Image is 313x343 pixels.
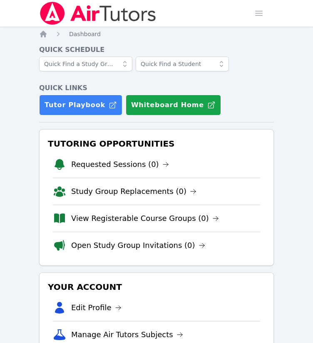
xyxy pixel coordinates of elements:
a: Edit Profile [71,302,122,314]
h4: Quick Schedule [39,45,274,55]
a: View Registerable Course Groups (0) [71,213,219,224]
button: Whiteboard Home [126,95,221,115]
h3: Tutoring Opportunities [46,136,267,151]
a: Dashboard [69,30,101,38]
a: Open Study Group Invitations (0) [71,240,205,251]
a: Manage Air Tutors Subjects [71,329,183,341]
img: Air Tutors [39,2,157,25]
h3: Your Account [46,279,267,294]
a: Requested Sessions (0) [71,159,169,170]
a: Tutor Playbook [39,95,122,115]
input: Quick Find a Study Group [39,56,132,71]
span: Dashboard [69,31,101,37]
a: Study Group Replacements (0) [71,186,196,197]
input: Quick Find a Student [136,56,229,71]
h4: Quick Links [39,83,274,93]
nav: Breadcrumb [39,30,274,38]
